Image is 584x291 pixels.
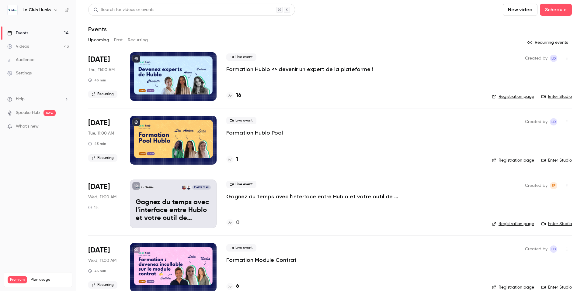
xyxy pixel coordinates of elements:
div: 45 min [88,141,106,146]
iframe: Noticeable Trigger [61,124,69,129]
div: Search for videos or events [93,7,154,13]
h4: 0 [236,219,239,227]
span: [DATE] [88,55,110,64]
button: Recurring events [525,38,572,47]
img: Elie Fol [186,185,191,190]
span: Help [16,96,25,102]
a: 0 [226,219,239,227]
p: Le Club Hublo [141,186,154,189]
span: Wed, 11:00 AM [88,258,116,264]
a: Gagnez du temps avec l'interface entre Hublo et votre outil de planning [226,193,409,200]
a: 16 [226,91,241,100]
a: 6 [226,282,239,290]
span: Created by [525,118,547,125]
a: Enter Studio [541,94,572,100]
button: Recurring [128,35,148,45]
a: Formation Hublo <> devenir un expert de la plateforme ! [226,66,373,73]
span: [DATE] [88,245,110,255]
a: Formation Module Contrat [226,256,297,264]
img: Le Club Hublo [8,5,17,15]
a: Enter Studio [541,284,572,290]
span: Recurring [88,91,117,98]
div: Videos [7,43,29,50]
span: Recurring [88,281,117,289]
span: Thu, 11:00 AM [88,67,115,73]
span: Leila Domec [550,118,557,125]
div: Events [7,30,28,36]
span: Premium [8,276,27,283]
a: Registration page [492,157,534,163]
span: Live event [226,244,256,252]
a: Enter Studio [541,157,572,163]
li: help-dropdown-opener [7,96,69,102]
button: Schedule [540,4,572,16]
a: Registration page [492,221,534,227]
span: Leila Domec [550,245,557,253]
span: LD [551,245,556,253]
a: SpeakerHub [16,110,40,116]
span: Leila Domec [550,55,557,62]
a: Enter Studio [541,221,572,227]
span: Plan usage [31,277,68,282]
div: 1 h [88,205,99,210]
a: 1 [226,155,238,163]
span: Created by [525,182,547,189]
span: Tue, 11:00 AM [88,130,114,136]
span: Live event [226,117,256,124]
h1: Events [88,26,107,33]
h4: 1 [236,155,238,163]
span: Recurring [88,154,117,162]
a: Registration page [492,94,534,100]
a: Registration page [492,284,534,290]
h4: 16 [236,91,241,100]
span: Created by [525,55,547,62]
div: Audience [7,57,34,63]
span: EF [552,182,555,189]
div: Sep 9 Tue, 11:00 AM (Europe/Paris) [88,116,120,164]
a: Gagnez du temps avec l'interface entre Hublo et votre outil de planningLe Club HubloElie FolVicto... [130,180,217,228]
p: Gagnez du temps avec l'interface entre Hublo et votre outil de planning [136,199,211,222]
span: new [43,110,56,116]
a: Formation Hublo Pool [226,129,283,136]
span: Live event [226,53,256,61]
span: [DATE] [88,182,110,192]
div: Sep 17 Wed, 11:00 AM (Europe/Paris) [88,180,120,228]
button: New video [503,4,537,16]
button: Past [114,35,123,45]
h6: Le Club Hublo [23,7,51,13]
span: Live event [226,181,256,188]
div: 45 min [88,78,106,83]
span: [DATE] 11:00 AM [192,185,210,190]
span: What's new [16,123,39,130]
img: Victor Leroux [182,185,186,190]
button: Upcoming [88,35,109,45]
span: Wed, 11:00 AM [88,194,116,200]
span: Created by [525,245,547,253]
div: Sep 4 Thu, 11:00 AM (Europe/Paris) [88,52,120,101]
div: Settings [7,70,32,76]
span: LD [551,118,556,125]
div: 45 min [88,269,106,273]
span: Elie Fol [550,182,557,189]
h4: 6 [236,282,239,290]
span: LD [551,55,556,62]
span: [DATE] [88,118,110,128]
